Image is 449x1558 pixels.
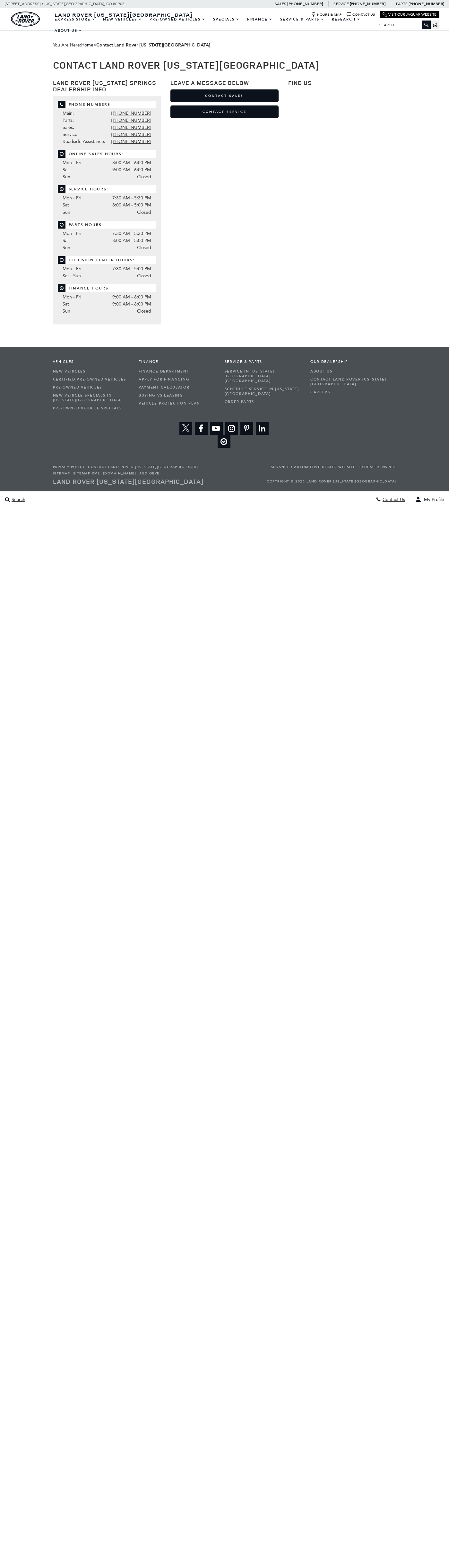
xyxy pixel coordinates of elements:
[63,160,81,165] span: Mon - Fri
[243,14,276,25] a: Finance
[139,360,215,364] span: Finance
[225,385,301,398] a: Schedule Service in [US_STATE][GEOGRAPHIC_DATA]
[112,166,151,173] span: 9:00 AM - 6:00 PM
[137,244,151,251] span: Closed
[53,360,129,364] span: Vehicles
[63,132,79,137] span: Service:
[112,237,151,244] span: 8:00 AM - 5:00 PM
[58,221,156,229] span: Parts Hours:
[350,1,385,6] a: [PHONE_NUMBER]
[310,360,387,364] span: Our Dealership
[276,14,328,25] a: Service & Parts
[10,497,25,502] span: Search
[53,60,396,70] h1: Contact Land Rover [US_STATE][GEOGRAPHIC_DATA]
[53,465,85,469] a: Privacy Policy
[111,118,151,123] a: [PHONE_NUMBER]
[310,388,387,396] a: Careers
[328,14,364,25] a: Research
[210,422,223,435] a: Open Youtube-play in a new window
[63,195,81,201] span: Mon - Fri
[63,266,81,272] span: Mon - Fri
[73,471,100,476] a: Sitemap XML
[111,111,151,116] a: [PHONE_NUMBER]
[139,367,215,375] a: Finance Department
[96,42,210,48] strong: Contact Land Rover [US_STATE][GEOGRAPHIC_DATA]
[170,105,279,118] a: Contact Service
[139,399,215,407] a: Vehicle Protection Plan
[310,375,387,388] a: Contact Land Rover [US_STATE][GEOGRAPHIC_DATA]
[63,125,74,130] span: Sales:
[53,391,129,404] a: New Vehicle Specials in [US_STATE][GEOGRAPHIC_DATA]
[53,477,203,486] a: Land Rover [US_STATE][GEOGRAPHIC_DATA]
[347,12,375,17] a: Contact Us
[5,2,125,6] a: [STREET_ADDRESS] • [US_STATE][GEOGRAPHIC_DATA], CO 80905
[111,132,151,137] a: [PHONE_NUMBER]
[112,301,151,308] span: 9:00 AM - 6:00 PM
[112,294,151,301] span: 9:00 AM - 6:00 PM
[287,1,323,6] a: [PHONE_NUMBER]
[112,159,151,166] span: 8:00 AM - 6:00 PM
[63,174,70,180] span: Sun
[375,21,431,29] input: Search
[11,12,40,27] a: land-rover
[51,14,99,25] a: EXPRESS STORE
[137,173,151,180] span: Closed
[63,308,70,314] span: Sun
[63,118,74,123] span: Parts:
[112,265,151,272] span: 7:30 AM - 5:00 PM
[139,375,215,383] a: Apply for Financing
[63,231,81,236] span: Mon - Fri
[63,238,69,243] span: Sat
[81,42,93,48] a: Home
[63,273,81,279] span: Sat - Sun
[53,40,396,50] span: You Are Here:
[53,367,129,375] a: New Vehicles
[139,391,215,399] a: Buying vs Leasing
[381,497,405,502] span: Contact Us
[51,11,196,18] a: Land Rover [US_STATE][GEOGRAPHIC_DATA]
[267,477,396,486] span: Copyright © 2025 Land Rover [US_STATE][GEOGRAPHIC_DATA]
[58,101,156,108] span: Phone Numbers:
[288,80,396,86] h3: Find Us
[256,422,269,435] a: Open Linkedin in a new window
[333,2,349,6] span: Service
[409,1,444,6] a: [PHONE_NUMBER]
[53,404,129,412] a: Pre-Owned Vehicle Specials
[179,422,192,435] a: Open Twitter in a new window
[112,230,151,237] span: 7:30 AM - 5:30 PM
[383,12,436,17] a: Visit Our Jaguar Website
[11,12,40,27] img: Land Rover
[58,284,156,292] span: Finance Hours:
[88,465,198,469] a: Contact Land Rover [US_STATE][GEOGRAPHIC_DATA]
[310,367,387,375] a: About Us
[288,89,396,216] iframe: Dealer location map
[139,383,215,391] a: Payment Calculator
[275,2,286,6] span: Sales
[240,422,253,435] a: Open Pinterest-p in a new window
[195,422,208,435] a: Open Facebook in a new window
[170,80,279,86] h3: Leave a Message Below
[146,14,209,25] a: Pre-Owned Vehicles
[58,185,156,193] span: Service Hours:
[51,25,86,36] a: About Us
[53,383,129,391] a: Pre-Owned Vehicles
[209,14,243,25] a: Specials
[81,42,210,48] span: >
[55,11,193,18] span: Land Rover [US_STATE][GEOGRAPHIC_DATA]
[53,375,129,383] a: Certified Pre-Owned Vehicles
[63,294,81,300] span: Mon - Fri
[137,209,151,216] span: Closed
[271,464,396,470] span: Advanced Automotive Dealer Websites by
[311,12,342,17] a: Hours & Map
[63,245,70,250] span: Sun
[53,471,70,476] a: Sitemap
[63,202,69,208] span: Sat
[63,111,74,116] span: Main:
[53,40,396,50] div: Breadcrumbs
[410,491,449,507] button: user-profile-menu
[58,150,156,158] span: Online Sales Hours:
[137,272,151,280] span: Closed
[63,139,105,144] span: Roadside Assistance:
[139,471,160,476] a: AudioEye
[225,367,301,385] a: Service in [US_STATE][GEOGRAPHIC_DATA], [GEOGRAPHIC_DATA]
